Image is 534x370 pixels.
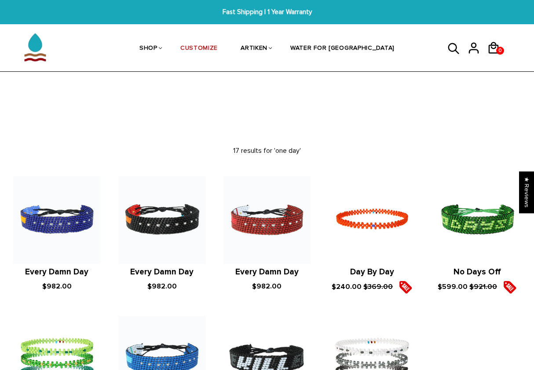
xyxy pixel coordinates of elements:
a: CUSTOMIZE [180,26,218,72]
a: 0 [487,57,507,59]
img: sale5.png [399,281,412,294]
span: / [33,118,35,126]
a: Home [13,118,31,126]
a: WATER FOR [GEOGRAPHIC_DATA] [290,26,395,72]
a: No Days Off [454,267,501,277]
span: $982.00 [147,282,177,291]
span: $240.00 [332,282,362,291]
span: $599.00 [438,282,468,291]
a: ARTIKEN [241,26,267,72]
span: Fast Shipping | 1 Year Warranty [165,7,369,17]
span: 0 [497,44,504,57]
s: $921.00 [469,282,497,291]
a: SHOP [139,26,157,72]
span: Search [37,118,58,126]
a: Every Damn Day [25,267,88,277]
div: Click to open Judge.me floating reviews tab [519,171,534,213]
span: $982.00 [252,282,282,291]
a: Every Damn Day [235,267,299,277]
s: $369.00 [363,282,393,291]
img: sale5.png [503,281,516,294]
p: 17 results for 'one day' [13,145,521,156]
span: $982.00 [42,282,72,291]
a: Every Damn Day [130,267,194,277]
a: Day By Day [350,267,394,277]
